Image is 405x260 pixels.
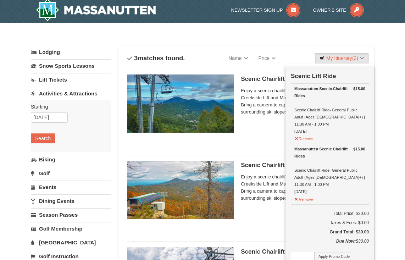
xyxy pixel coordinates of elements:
a: Snow Sports Lessons [31,59,111,72]
span: Owner's Site [313,7,346,13]
button: Remove [294,133,314,142]
h5: Scenic Chairlift Ride | 1:00 PM - 2:30 PM [241,248,365,255]
a: Lodging [31,46,111,59]
a: Season Passes [31,208,111,221]
strong: Scenic Lift Ride [291,73,336,79]
h4: matches found. [127,55,185,62]
img: 24896431-1-a2e2611b.jpg [127,74,234,133]
strong: $15.00 [353,85,365,92]
a: Events [31,181,111,194]
strong: $15.00 [353,145,365,153]
a: Biking [31,153,111,166]
div: Massanutten Scenic Chairlift Rides [294,85,365,99]
a: Lift Tickets [31,73,111,86]
a: Golf Membership [31,222,111,235]
span: Enjoy a scenic chairlift ride up Massanutten’s signature Creekside Lift and Massanutten's NEW Pea... [241,173,365,202]
a: [GEOGRAPHIC_DATA] [31,236,111,249]
img: 24896431-13-a88f1aaf.jpg [127,161,234,219]
div: Scenic Chairlift Ride- General Public Adult (Ages [DEMOGRAPHIC_DATA]+) | 11:30 AM - 1:00 PM [DATE] [294,145,365,195]
div: Taxes & Fees: $0.00 [291,219,369,226]
button: Search [31,133,55,143]
a: My Itinerary(2) [315,53,369,63]
a: Price [253,51,281,65]
span: Enjoy a scenic chairlift ride up Massanutten’s signature Creekside Lift and Massanutten's NEW Pea... [241,87,365,116]
h6: Total Price: $30.00 [291,210,369,217]
span: 3 [134,55,138,62]
label: Starting [31,103,106,110]
a: Golf [31,167,111,180]
a: Activities & Attractions [31,87,111,100]
div: $30.00 [291,238,369,252]
button: Remove [294,194,314,203]
a: Dining Events [31,194,111,208]
span: Newsletter Sign Up [231,7,283,13]
a: Name [223,51,253,65]
div: Scenic Chairlift Ride- General Public Adult (Ages [DEMOGRAPHIC_DATA]+) | 11:30 AM - 1:00 PM [DATE] [294,85,365,135]
a: Owner's Site [313,7,364,13]
h5: Scenic Chairlift Ride | 11:30 AM - 1:00 PM [241,162,365,169]
h5: Scenic Chairlift Ride | 10:00 AM - 11:30 AM [241,76,365,83]
strong: Due Now: [336,239,356,244]
span: (2) [352,55,358,61]
a: Newsletter Sign Up [231,7,301,13]
div: Massanutten Scenic Chairlift Rides [294,145,365,160]
h5: Grand Total: $30.00 [291,228,369,236]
